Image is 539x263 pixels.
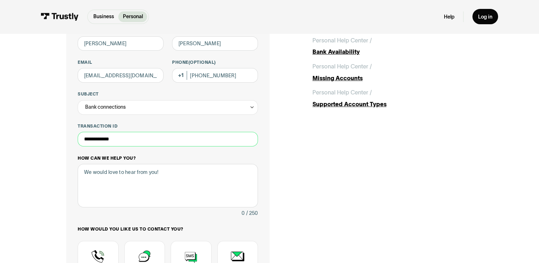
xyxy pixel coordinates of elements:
[93,13,114,20] p: Business
[478,14,492,20] div: Log in
[312,74,473,82] div: Missing Accounts
[78,123,258,129] label: Transaction ID
[312,36,372,45] div: Personal Help Center /
[78,91,258,97] label: Subject
[78,226,258,232] label: How would you like us to contact you?
[246,209,258,217] div: / 250
[78,155,258,161] label: How can we help you?
[172,36,258,51] input: Howard
[89,11,118,22] a: Business
[172,68,258,83] input: (555) 555-5555
[312,47,473,56] div: Bank Availability
[172,60,258,65] label: Phone
[312,88,372,97] div: Personal Help Center /
[312,100,473,108] div: Supported Account Types
[444,14,455,20] a: Help
[472,9,498,24] a: Log in
[78,100,258,115] div: Bank connections
[118,11,147,22] a: Personal
[78,60,164,65] label: Email
[78,36,164,51] input: Alex
[312,88,473,108] a: Personal Help Center /Supported Account Types
[312,62,372,71] div: Personal Help Center /
[312,62,473,82] a: Personal Help Center /Missing Accounts
[85,103,126,111] div: Bank connections
[188,60,216,65] span: (Optional)
[41,13,79,21] img: Trustly Logo
[123,13,143,20] p: Personal
[312,36,473,56] a: Personal Help Center /Bank Availability
[242,209,245,217] div: 0
[78,68,164,83] input: alex@mail.com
